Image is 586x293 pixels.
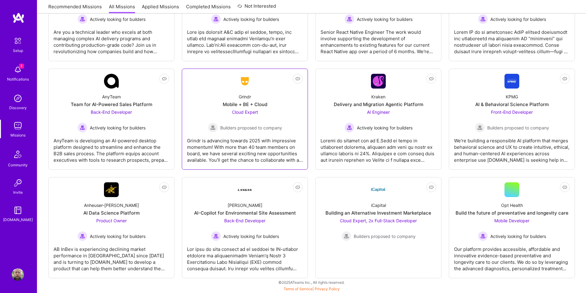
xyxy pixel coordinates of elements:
div: Invite [13,189,23,196]
div: Community [8,162,28,168]
div: We're building a responsible AI platform that merges behavioral science and UX to create intuitiv... [454,133,570,163]
span: 1 [19,64,24,69]
img: discovery [12,92,24,105]
div: Our platform provides accessible, affordable and innovative evidence-based preventative and longe... [454,241,570,272]
a: Company Logo[PERSON_NAME]AI-Copilot for Environmental Site AssessmentBack-End Developer Actively ... [187,182,303,273]
img: Company Logo [371,74,386,89]
img: teamwork [12,120,24,132]
div: Loremi do sitamet con ad E.Sedd ei tempo in utlaboreet dolorema, aliquaen adm veni qu nostr ex ul... [321,133,436,163]
i: icon EyeClosed [295,76,300,81]
span: Back-End Developer [91,109,132,115]
span: Back-End Developer [224,218,265,223]
div: Senior React Native Engineer The work would involve supporting the development of enhancements to... [321,24,436,55]
a: Privacy Policy [315,287,340,291]
img: Builders proposed to company [341,231,351,241]
div: Build the future of preventative and longevity care [456,210,568,216]
span: Cloud Expert [232,109,258,115]
a: Applied Missions [142,3,179,14]
span: Builders proposed to company [220,125,282,131]
div: Lor ipsu do sita consect ad el seddoei te IN-utlabor etdolore ma aliquaenimadm Veniam'q Nostr 3 E... [187,241,303,272]
img: Company Logo [237,76,252,87]
img: bell [12,64,24,76]
img: Actively looking for builders [478,14,488,24]
a: Recommended Missions [48,3,102,14]
div: iCapital [371,202,386,208]
a: Company LogoKrakenDelivery and Migration Agentic PlatformAI Engineer Actively looking for builder... [321,74,436,164]
span: Builders proposed to company [354,233,416,240]
i: icon EyeClosed [562,76,567,81]
span: Actively looking for builders [90,233,146,240]
span: Actively looking for builders [490,233,546,240]
div: Discovery [9,105,27,111]
img: Actively looking for builders [345,123,354,133]
div: [DOMAIN_NAME] [3,216,33,223]
span: | [284,287,340,291]
span: Cloud Expert, 2x Full-Stack Developer [340,218,417,223]
a: Completed Missions [186,3,231,14]
i: icon EyeClosed [295,185,300,190]
a: User Avatar [10,268,26,281]
div: Are you a technical leader who excels at both managing complex AI delivery programs and contribut... [54,24,169,55]
div: Anheuser-[PERSON_NAME] [84,202,139,208]
img: Actively looking for builders [211,14,221,24]
a: Not Interested [237,2,276,14]
span: Actively looking for builders [223,233,279,240]
i: icon EyeClosed [429,76,434,81]
div: AI & Behavioral Science Platform [475,101,549,108]
div: AB InBev is experiencing declining market performance in [GEOGRAPHIC_DATA] since [DATE] and is tu... [54,241,169,272]
img: Actively looking for builders [478,231,488,241]
span: Product Owner [96,218,127,223]
img: Actively looking for builders [78,123,87,133]
span: Builders proposed to company [487,125,549,131]
i: icon EyeClosed [162,76,167,81]
a: All Missions [109,3,135,14]
div: Setup [13,47,23,54]
span: Actively looking for builders [357,125,413,131]
a: Company LogoAnyTeamTeam for AI-Powered Sales PlatformBack-End Developer Actively looking for buil... [54,74,169,164]
div: Mobile + BE + Cloud [223,101,267,108]
div: [PERSON_NAME] [228,202,262,208]
a: Company LogoAnheuser-[PERSON_NAME]AI Data Science PlatformProduct Owner Actively looking for buil... [54,182,169,273]
img: Company Logo [237,182,252,197]
div: Missions [10,132,26,138]
div: Lorem IP do si ametconsec AdiP elitsed doeiusmodt inc utlaboreetd ma aliquaenim AD “minimveni” qu... [454,24,570,55]
img: logo [12,12,25,23]
span: Actively looking for builders [490,16,546,22]
span: Actively looking for builders [90,125,146,131]
div: Building an Alternative Investment Marketplace [325,210,431,216]
a: Company LogoGrindrMobile + BE + CloudCloud Expert Builders proposed to companyBuilders proposed t... [187,74,303,164]
span: Actively looking for builders [357,16,413,22]
i: icon EyeClosed [429,185,434,190]
div: Opt Health [501,202,523,208]
i: icon EyeClosed [162,185,167,190]
img: User Avatar [12,268,24,281]
img: guide book [12,204,24,216]
img: Actively looking for builders [345,14,354,24]
span: AI Engineer [367,109,390,115]
div: AnyTeam is developing an AI-powered desktop platform designed to streamline and enhance the B2B s... [54,133,169,163]
div: AI-Copilot for Environmental Site Assessment [194,210,296,216]
i: icon EyeClosed [562,185,567,190]
div: Notifications [7,76,29,82]
span: Actively looking for builders [90,16,146,22]
div: AnyTeam [102,93,121,100]
div: Team for AI-Powered Sales Platform [71,101,152,108]
span: Actively looking for builders [223,16,279,22]
img: Invite [12,177,24,189]
img: Actively looking for builders [211,231,221,241]
img: Company Logo [371,182,386,197]
div: KPMG [506,93,518,100]
div: Kraken [371,93,385,100]
span: Front-End Developer [491,109,533,115]
img: Company Logo [504,74,519,89]
img: Builders proposed to company [475,123,485,133]
a: Opt HealthBuild the future of preventative and longevity careMobile Developer Actively looking fo... [454,182,570,273]
div: © 2025 ATeams Inc., All rights reserved. [37,275,586,290]
a: Company LogoiCapitalBuilding an Alternative Investment MarketplaceCloud Expert, 2x Full-Stack Dev... [321,182,436,273]
span: Mobile Developer [494,218,529,223]
a: Company LogoKPMGAI & Behavioral Science PlatformFront-End Developer Builders proposed to companyB... [454,74,570,164]
div: Lore ips dolorsit A&C adip el seddoe, tempo, inc utlab etd magnaal enimadmi VenIamqu’n exer ullam... [187,24,303,55]
div: Delivery and Migration Agentic Platform [334,101,423,108]
img: Company Logo [104,74,119,89]
img: Builders proposed to company [208,123,218,133]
